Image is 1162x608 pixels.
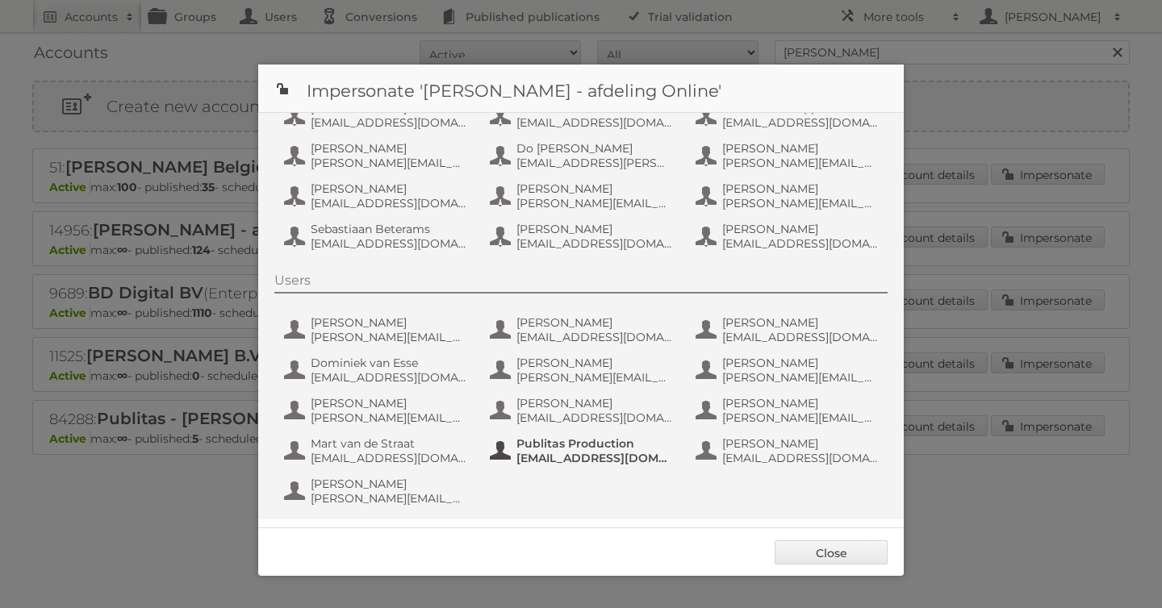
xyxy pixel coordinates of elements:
span: [PERSON_NAME] [516,181,673,196]
span: [PERSON_NAME][EMAIL_ADDRESS][DOMAIN_NAME] [311,330,467,344]
span: [PERSON_NAME][EMAIL_ADDRESS][DOMAIN_NAME] [722,156,879,170]
span: [PERSON_NAME] [722,181,879,196]
button: [PERSON_NAME] [PERSON_NAME][EMAIL_ADDRESS][DOMAIN_NAME] [694,180,884,212]
span: [PERSON_NAME] [516,396,673,410]
span: [PERSON_NAME] [722,222,879,236]
h1: Impersonate '[PERSON_NAME] - afdeling Online' [258,65,904,113]
span: [PERSON_NAME][EMAIL_ADDRESS][DOMAIN_NAME] [311,491,467,506]
button: [PERSON_NAME] [PERSON_NAME][EMAIL_ADDRESS][DOMAIN_NAME] [694,354,884,386]
span: [PERSON_NAME] [311,396,467,410]
a: Close [775,540,888,564]
span: [EMAIL_ADDRESS][DOMAIN_NAME] [311,370,467,385]
button: [PERSON_NAME] [PERSON_NAME][EMAIL_ADDRESS][DOMAIN_NAME] [282,140,472,172]
span: [PERSON_NAME] [516,222,673,236]
button: [PERSON_NAME] [PERSON_NAME][EMAIL_ADDRESS][DOMAIN_NAME] [282,314,472,346]
span: [PERSON_NAME][EMAIL_ADDRESS][DOMAIN_NAME] [722,370,879,385]
span: [EMAIL_ADDRESS][DOMAIN_NAME] [722,451,879,465]
span: [PERSON_NAME][EMAIL_ADDRESS][DOMAIN_NAME] [722,410,879,425]
button: AH IT Online [EMAIL_ADDRESS][DOMAIN_NAME] [488,99,678,131]
span: [PERSON_NAME] [311,477,467,491]
button: [PERSON_NAME] [EMAIL_ADDRESS][DOMAIN_NAME] [282,180,472,212]
span: [PERSON_NAME][EMAIL_ADDRESS][DOMAIN_NAME] [722,196,879,210]
button: [PERSON_NAME] [EMAIL_ADDRESS][DOMAIN_NAME] [694,314,884,346]
button: [PERSON_NAME] [EMAIL_ADDRESS][DOMAIN_NAME] [488,314,678,346]
span: Do [PERSON_NAME] [516,141,673,156]
span: Publitas Production [516,436,673,451]
button: AH IT Online App [EMAIL_ADDRESS][DOMAIN_NAME] [694,99,884,131]
button: Mart van de Straat [EMAIL_ADDRESS][DOMAIN_NAME] [282,435,472,467]
span: [PERSON_NAME] [722,436,879,451]
span: [EMAIL_ADDRESS][DOMAIN_NAME] [516,451,673,465]
button: [PERSON_NAME] [PERSON_NAME][EMAIL_ADDRESS][DOMAIN_NAME] [488,180,678,212]
span: [EMAIL_ADDRESS][DOMAIN_NAME] [722,115,879,130]
button: [PERSON_NAME] [PERSON_NAME][EMAIL_ADDRESS][DOMAIN_NAME] [488,354,678,386]
button: [PERSON_NAME] [EMAIL_ADDRESS][DOMAIN_NAME] [488,394,678,427]
span: [PERSON_NAME] [311,141,467,156]
span: [EMAIL_ADDRESS][DOMAIN_NAME] [311,236,467,251]
span: [EMAIL_ADDRESS][DOMAIN_NAME] [311,196,467,210]
span: [EMAIL_ADDRESS][DOMAIN_NAME] [311,115,467,130]
button: [PERSON_NAME] [EMAIL_ADDRESS][DOMAIN_NAME] [694,435,884,467]
span: [PERSON_NAME] [722,315,879,330]
span: [PERSON_NAME] [516,356,673,370]
span: [PERSON_NAME] [311,315,467,330]
div: Users [274,273,888,294]
button: Sebastiaan Beterams [EMAIL_ADDRESS][DOMAIN_NAME] [282,220,472,252]
span: [EMAIL_ADDRESS][DOMAIN_NAME] [516,236,673,251]
span: [PERSON_NAME] [516,315,673,330]
span: [EMAIL_ADDRESS][DOMAIN_NAME] [516,410,673,425]
span: [EMAIL_ADDRESS][DOMAIN_NAME] [722,330,879,344]
span: [PERSON_NAME][EMAIL_ADDRESS][DOMAIN_NAME] [311,410,467,425]
span: [PERSON_NAME][EMAIL_ADDRESS][DOMAIN_NAME] [516,370,673,385]
span: [PERSON_NAME] [311,181,467,196]
span: [EMAIL_ADDRESS][DOMAIN_NAME] [516,115,673,130]
span: [EMAIL_ADDRESS][DOMAIN_NAME] [722,236,879,251]
span: [PERSON_NAME] [722,356,879,370]
button: [PERSON_NAME] [PERSON_NAME][EMAIL_ADDRESS][DOMAIN_NAME] [282,475,472,507]
span: Mart van de Straat [311,436,467,451]
button: [PERSON_NAME] [PERSON_NAME][EMAIL_ADDRESS][DOMAIN_NAME] [694,394,884,427]
span: [EMAIL_ADDRESS][DOMAIN_NAME] [311,451,467,465]
button: [PERSON_NAME] [EMAIL_ADDRESS][DOMAIN_NAME] [488,220,678,252]
button: Publitas Production [EMAIL_ADDRESS][DOMAIN_NAME] [488,435,678,467]
button: [PERSON_NAME] [EMAIL_ADDRESS][DOMAIN_NAME] [282,99,472,131]
span: Sebastiaan Beterams [311,222,467,236]
button: [PERSON_NAME] [EMAIL_ADDRESS][DOMAIN_NAME] [694,220,884,252]
span: [EMAIL_ADDRESS][PERSON_NAME][DOMAIN_NAME] [516,156,673,170]
button: Do [PERSON_NAME] [EMAIL_ADDRESS][PERSON_NAME][DOMAIN_NAME] [488,140,678,172]
span: Dominiek van Esse [311,356,467,370]
span: [PERSON_NAME][EMAIL_ADDRESS][DOMAIN_NAME] [311,156,467,170]
button: [PERSON_NAME] [PERSON_NAME][EMAIL_ADDRESS][DOMAIN_NAME] [282,394,472,427]
button: [PERSON_NAME] [PERSON_NAME][EMAIL_ADDRESS][DOMAIN_NAME] [694,140,884,172]
span: [EMAIL_ADDRESS][DOMAIN_NAME] [516,330,673,344]
span: [PERSON_NAME] [722,141,879,156]
span: [PERSON_NAME] [722,396,879,410]
span: [PERSON_NAME][EMAIL_ADDRESS][DOMAIN_NAME] [516,196,673,210]
button: Dominiek van Esse [EMAIL_ADDRESS][DOMAIN_NAME] [282,354,472,386]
